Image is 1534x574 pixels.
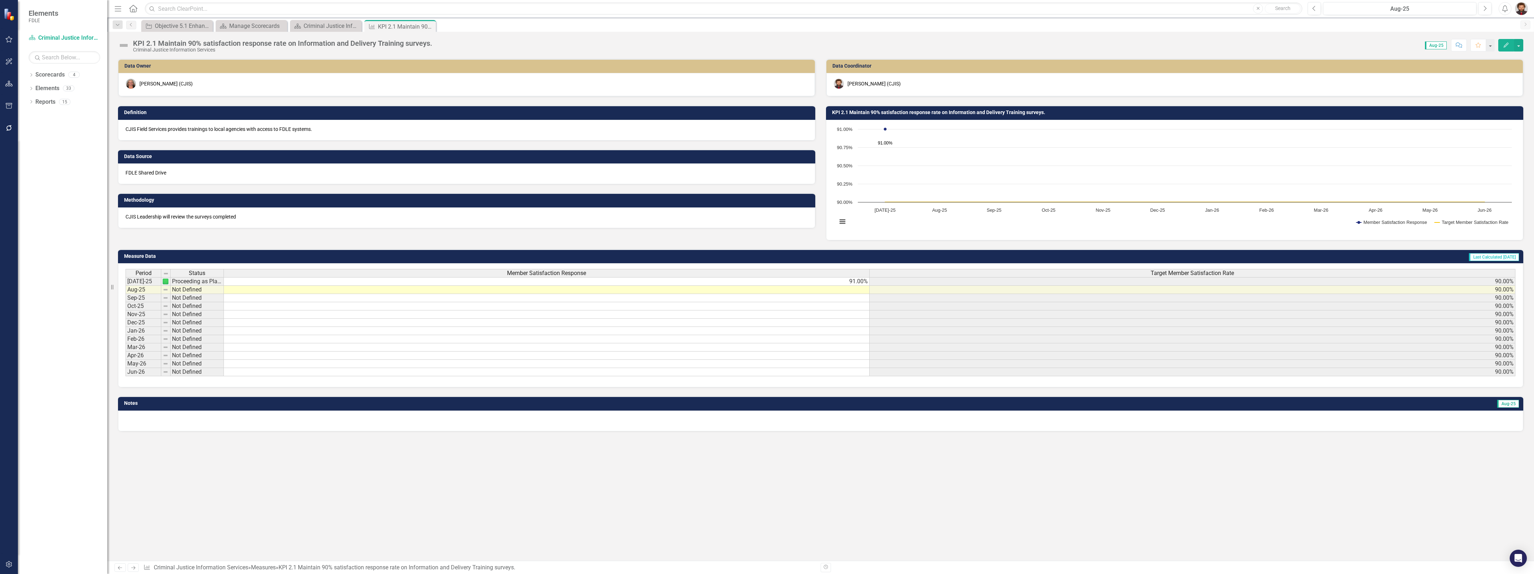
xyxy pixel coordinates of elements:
text: Oct-25 [1042,207,1055,213]
span: Member Satisfaction Response [507,270,586,276]
button: Aug-25 [1323,2,1476,15]
span: Period [136,270,152,276]
td: Aug-25 [126,286,161,294]
a: Reports [35,98,55,106]
td: Not Defined [171,368,224,376]
img: April Haupt [126,79,136,89]
a: Criminal Justice Information Services [154,564,248,571]
a: Measures [251,564,276,571]
div: » » [143,564,815,572]
span: Last Calculated [DATE] [1469,253,1519,261]
text: Dec-25 [1150,207,1165,213]
img: ClearPoint Strategy [4,8,16,21]
a: Manage Scorecards [217,21,285,30]
img: 8DAGhfEEPCf229AAAAAElFTkSuQmCC [163,303,168,309]
text: Feb-26 [1259,207,1274,213]
td: May-26 [126,360,161,368]
img: 8DAGhfEEPCf229AAAAAElFTkSuQmCC [163,311,168,317]
span: Elements [29,9,58,18]
img: 8DAGhfEEPCf229AAAAAElFTkSuQmCC [163,344,168,350]
span: Target Member Satisfaction Rate [1151,270,1234,276]
td: 90.00% [870,302,1515,310]
text: Mar-26 [1314,207,1328,213]
td: Proceeding as Planned [171,277,224,286]
g: Member Satisfaction Response, line 1 of 2 with 12 data points. [884,128,887,131]
div: 15 [59,99,70,105]
a: Criminal Justice Information Services Landing Page [292,21,360,30]
text: May-26 [1422,207,1438,213]
td: Oct-25 [126,302,161,310]
div: Criminal Justice Information Services Landing Page [304,21,360,30]
p: FDLE Shared Drive [126,169,808,176]
path: Jul-25, 91. Member Satisfaction Response. [884,128,887,131]
div: [PERSON_NAME] (CJIS) [139,80,193,87]
td: 90.00% [870,277,1515,286]
img: 8DAGhfEEPCf229AAAAAElFTkSuQmCC [163,287,168,293]
h3: Data Coordinator [832,63,1519,69]
img: 8DAGhfEEPCf229AAAAAElFTkSuQmCC [163,328,168,334]
img: 8DAGhfEEPCf229AAAAAElFTkSuQmCC [163,361,168,367]
div: 4 [68,72,80,78]
a: Criminal Justice Information Services [29,34,100,42]
div: Open Intercom Messenger [1510,550,1527,567]
input: Search ClearPoint... [145,3,1302,15]
div: 33 [63,85,74,92]
div: [PERSON_NAME] (CJIS) [847,80,901,87]
button: Christopher Kenworthy [1515,2,1528,15]
p: CJIS Field Services provides trainings to local agencies with access to FDLE systems. [126,126,808,133]
td: Mar-26 [126,343,161,352]
a: Scorecards [35,71,65,79]
button: Search [1265,4,1301,14]
text: Target Member Satisfaction Rate [1442,220,1508,225]
h3: Measure Data [124,254,662,259]
img: 8DAGhfEEPCf229AAAAAElFTkSuQmCC [163,336,168,342]
button: View chart menu, Chart [837,216,847,226]
img: Christopher Kenworthy [834,79,844,89]
div: Aug-25 [1326,5,1474,13]
text: Nov-25 [1096,207,1110,213]
div: KPI 2.1 Maintain 90% satisfaction response rate on Information and Delivery Training surveys. [279,564,515,571]
h3: Data Owner [124,63,811,69]
img: 8DAGhfEEPCf229AAAAAElFTkSuQmCC [163,295,168,301]
div: Chart. Highcharts interactive chart. [834,126,1516,233]
span: Aug-25 [1425,41,1447,49]
td: 90.00% [870,368,1515,376]
td: 91.00% [224,277,870,286]
img: 8DAGhfEEPCf229AAAAAElFTkSuQmCC [163,320,168,325]
td: Sep-25 [126,294,161,302]
text: 91.00% [837,127,852,132]
td: 90.00% [870,352,1515,360]
td: 90.00% [870,327,1515,335]
td: 90.00% [870,343,1515,352]
h3: KPI 2.1 Maintain 90% satisfaction response rate on Information and Delivery Training surveys. [832,110,1520,115]
text: 90.75% [837,145,852,150]
div: KPI 2.1 Maintain 90% satisfaction response rate on Information and Delivery Training surveys. [378,22,434,31]
td: 90.00% [870,310,1515,319]
td: Feb-26 [126,335,161,343]
td: Jan-26 [126,327,161,335]
td: Not Defined [171,319,224,327]
text: 91.00% [878,141,893,146]
div: Criminal Justice Information Services [133,47,432,53]
input: Search Below... [29,51,100,64]
small: FDLE [29,18,58,23]
td: Not Defined [171,327,224,335]
td: Not Defined [171,343,224,352]
td: Not Defined [171,310,224,319]
img: 8DAGhfEEPCf229AAAAAElFTkSuQmCC [163,353,168,358]
td: 90.00% [870,360,1515,368]
text: Apr-26 [1369,207,1382,213]
h3: Notes [124,401,649,406]
td: Apr-26 [126,352,161,360]
span: Aug-25 [1497,400,1519,408]
span: Search [1275,5,1290,11]
text: 90.50% [837,163,852,168]
td: 90.00% [870,319,1515,327]
div: KPI 2.1 Maintain 90% satisfaction response rate on Information and Delivery Training surveys. [133,39,432,47]
td: Not Defined [171,294,224,302]
text: 90.25% [837,181,852,187]
text: Member Satisfaction Response [1363,220,1427,225]
td: Not Defined [171,302,224,310]
button: Show Target Member Satisfaction Rate [1435,220,1509,225]
g: Target Member Satisfaction Rate, line 2 of 2 with 12 data points. [884,201,1486,203]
